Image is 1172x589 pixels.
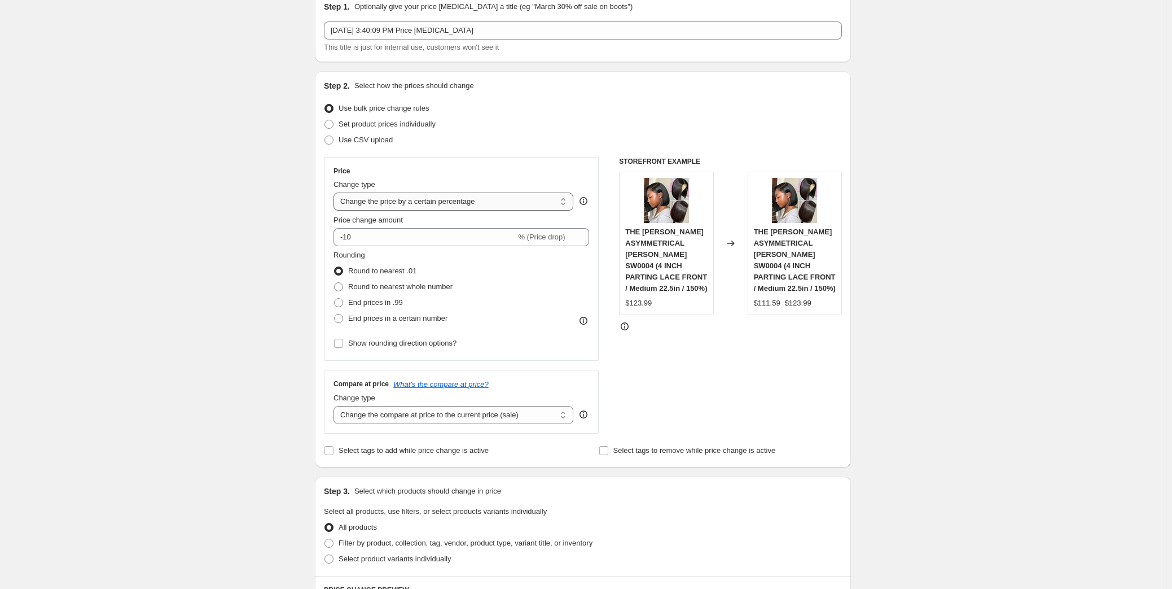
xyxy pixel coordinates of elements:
[754,298,780,309] div: $111.59
[324,507,547,516] span: Select all products, use filters, or select products variants individually
[613,446,776,455] span: Select tags to remove while price change is active
[339,136,393,144] span: Use CSV upload
[348,267,416,275] span: Round to nearest .01
[324,43,499,51] span: This title is just for internal use, customers won't see it
[393,380,489,389] button: What's the compare at price?
[354,80,474,91] p: Select how the prices should change
[339,120,436,128] span: Set product prices individually
[348,339,456,347] span: Show rounding direction options?
[333,228,516,246] input: -15
[333,251,365,259] span: Rounding
[333,379,389,389] h3: Compare at price
[333,394,375,402] span: Change type
[324,486,350,497] h2: Step 3.
[333,216,403,224] span: Price change amount
[754,228,836,293] span: THE [PERSON_NAME] ASYMMETRICAL [PERSON_NAME] SW0004 (4 INCH PARTING LACE FRONT / Medium 22.5in / ...
[333,180,375,189] span: Change type
[578,409,589,420] div: help
[348,298,403,307] span: End prices in .99
[324,80,350,91] h2: Step 2.
[324,1,350,12] h2: Step 1.
[518,233,565,241] span: % (Price drop)
[348,282,453,291] span: Round to nearest whole number
[339,523,377,531] span: All products
[625,228,707,293] span: THE [PERSON_NAME] ASYMMETRICAL [PERSON_NAME] SW0004 (4 INCH PARTING LACE FRONT / Medium 22.5in / ...
[772,178,817,223] img: the-rihanna-asymmetrical-bob-wig-sw0004-superbwigs-820_80x.jpg
[625,298,652,309] div: $123.99
[354,486,501,497] p: Select which products should change in price
[339,446,489,455] span: Select tags to add while price change is active
[339,104,429,112] span: Use bulk price change rules
[644,178,689,223] img: the-rihanna-asymmetrical-bob-wig-sw0004-superbwigs-820_80x.jpg
[578,195,589,207] div: help
[348,314,447,322] span: End prices in a certain number
[333,167,350,176] h3: Price
[339,555,451,563] span: Select product variants individually
[785,298,811,309] strike: $123.99
[339,539,592,547] span: Filter by product, collection, tag, vendor, product type, variant title, or inventory
[619,157,842,166] h6: STOREFRONT EXAMPLE
[324,21,842,40] input: 30% off holiday sale
[354,1,633,12] p: Optionally give your price [MEDICAL_DATA] a title (eg "March 30% off sale on boots")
